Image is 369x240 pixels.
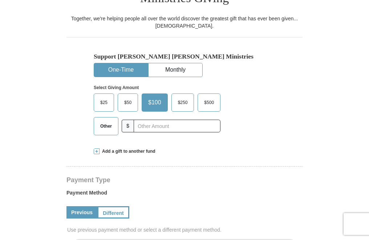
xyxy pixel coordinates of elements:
label: Payment Method [66,189,303,200]
span: Other [97,121,115,132]
span: Add a gift to another fund [100,148,155,155]
span: $ [122,120,134,132]
span: Use previous payment method or select a different payment method. [67,226,303,233]
div: Together, we're helping people all over the world discover the greatest gift that has ever been g... [66,15,303,29]
h4: Payment Type [66,177,303,183]
strong: Select Giving Amount [94,85,139,90]
input: Other Amount [134,120,220,132]
h5: Support [PERSON_NAME] [PERSON_NAME] Ministries [94,53,275,60]
a: Different [97,206,129,219]
button: Monthly [149,63,202,77]
span: $100 [145,97,165,108]
button: One-Time [94,63,148,77]
span: $500 [200,97,218,108]
a: Previous [66,206,97,219]
span: $25 [97,97,111,108]
span: $50 [121,97,135,108]
span: $250 [174,97,191,108]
